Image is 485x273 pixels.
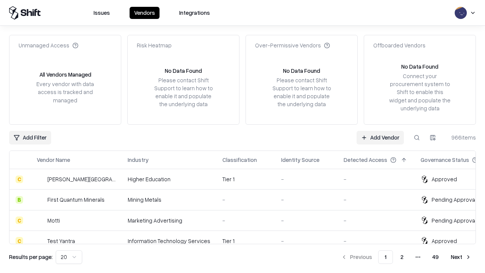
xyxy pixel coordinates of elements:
[128,237,210,245] div: Information Technology Services
[281,237,332,245] div: -
[89,7,114,19] button: Issues
[128,175,210,183] div: Higher Education
[281,217,332,224] div: -
[37,217,44,224] img: Motti
[378,250,393,264] button: 1
[165,67,202,75] div: No Data Found
[283,67,320,75] div: No Data Found
[373,41,426,49] div: Offboarded Vendors
[255,41,330,49] div: Over-Permissive Vendors
[344,175,408,183] div: -
[47,217,60,224] div: Motti
[432,237,457,245] div: Approved
[39,71,91,78] div: All Vendors Managed
[388,72,451,112] div: Connect your procurement system to Shift to enable this widget and populate the underlying data
[34,80,97,104] div: Every vendor with data access is tracked and managed
[222,156,257,164] div: Classification
[281,156,319,164] div: Identity Source
[47,175,116,183] div: [PERSON_NAME][GEOGRAPHIC_DATA]
[344,237,408,245] div: -
[37,156,70,164] div: Vendor Name
[344,217,408,224] div: -
[47,237,75,245] div: Test Yantra
[37,237,44,245] img: Test Yantra
[336,250,476,264] nav: pagination
[270,76,333,108] div: Please contact Shift Support to learn how to enable it and populate the underlying data
[128,196,210,204] div: Mining Metals
[152,76,215,108] div: Please contact Shift Support to learn how to enable it and populate the underlying data
[222,196,269,204] div: -
[344,196,408,204] div: -
[16,217,23,224] div: C
[37,196,44,204] img: First Quantum Minerals
[432,217,476,224] div: Pending Approval
[37,176,44,183] img: Reichman University
[9,253,53,261] p: Results per page:
[421,156,469,164] div: Governance Status
[9,131,51,144] button: Add Filter
[130,7,160,19] button: Vendors
[128,217,210,224] div: Marketing Advertising
[19,41,78,49] div: Unmanaged Access
[357,131,404,144] a: Add Vendor
[222,175,269,183] div: Tier 1
[16,237,23,245] div: C
[222,217,269,224] div: -
[47,196,105,204] div: First Quantum Minerals
[137,41,172,49] div: Risk Heatmap
[222,237,269,245] div: Tier 1
[16,196,23,204] div: B
[16,176,23,183] div: C
[175,7,214,19] button: Integrations
[394,250,410,264] button: 2
[281,175,332,183] div: -
[128,156,149,164] div: Industry
[432,196,476,204] div: Pending Approval
[446,250,476,264] button: Next
[281,196,332,204] div: -
[401,63,438,71] div: No Data Found
[432,175,457,183] div: Approved
[446,133,476,141] div: 966 items
[426,250,445,264] button: 49
[344,156,387,164] div: Detected Access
